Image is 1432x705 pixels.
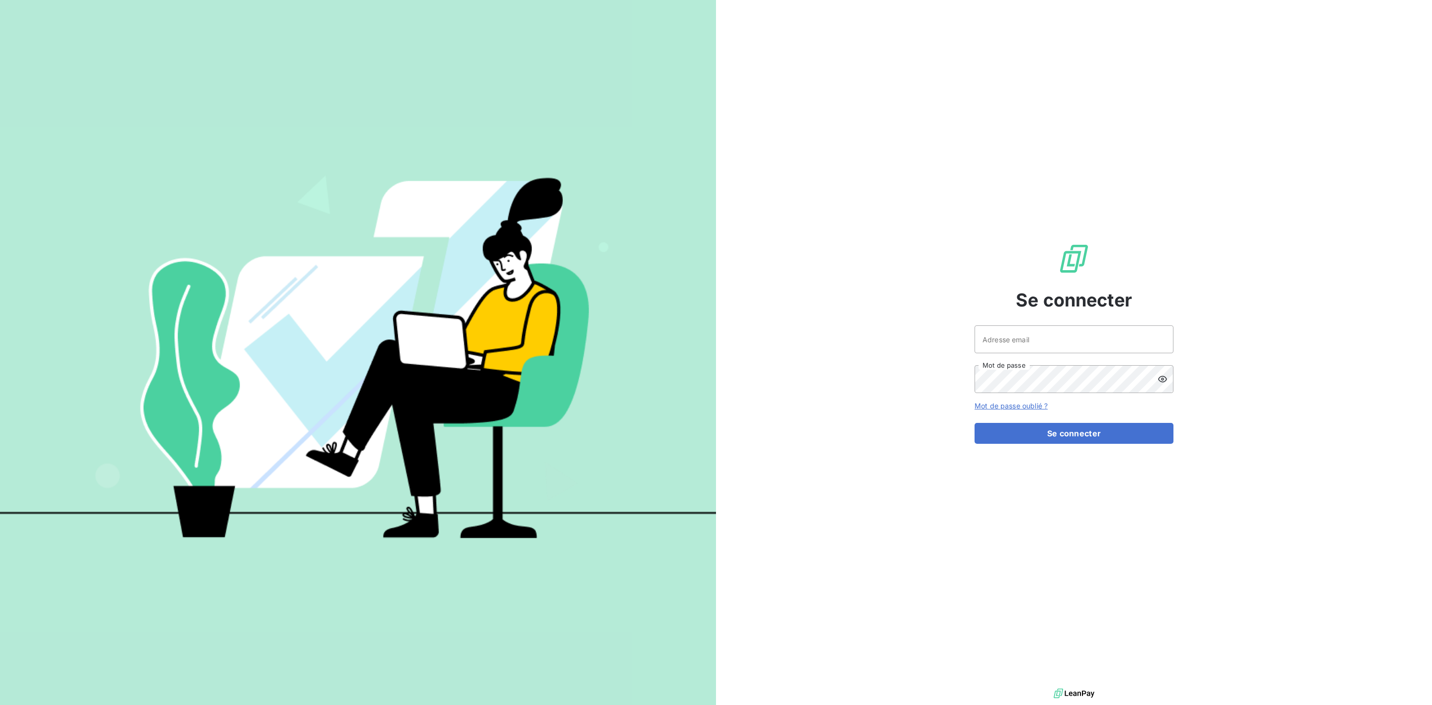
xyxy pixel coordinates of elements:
img: logo [1054,686,1094,701]
span: Se connecter [1016,287,1132,313]
a: Mot de passe oublié ? [975,402,1048,410]
input: placeholder [975,325,1173,353]
button: Se connecter [975,423,1173,444]
img: Logo LeanPay [1058,243,1090,275]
